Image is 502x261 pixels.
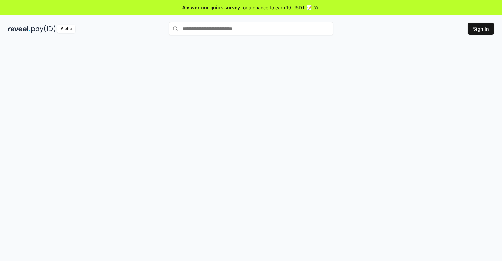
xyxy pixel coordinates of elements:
[8,25,30,33] img: reveel_dark
[182,4,240,11] span: Answer our quick survey
[31,25,56,33] img: pay_id
[241,4,312,11] span: for a chance to earn 10 USDT 📝
[57,25,75,33] div: Alpha
[468,23,494,35] button: Sign In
